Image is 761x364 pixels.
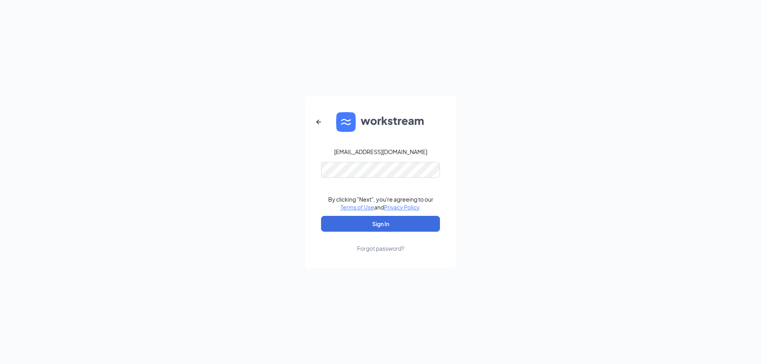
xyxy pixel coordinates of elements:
[314,117,323,127] svg: ArrowLeftNew
[321,216,440,232] button: Sign In
[340,204,374,211] a: Terms of Use
[357,232,404,252] a: Forgot password?
[328,195,433,211] div: By clicking "Next", you're agreeing to our and .
[309,112,328,131] button: ArrowLeftNew
[334,148,427,156] div: [EMAIL_ADDRESS][DOMAIN_NAME]
[384,204,419,211] a: Privacy Policy
[357,244,404,252] div: Forgot password?
[336,112,425,132] img: WS logo and Workstream text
